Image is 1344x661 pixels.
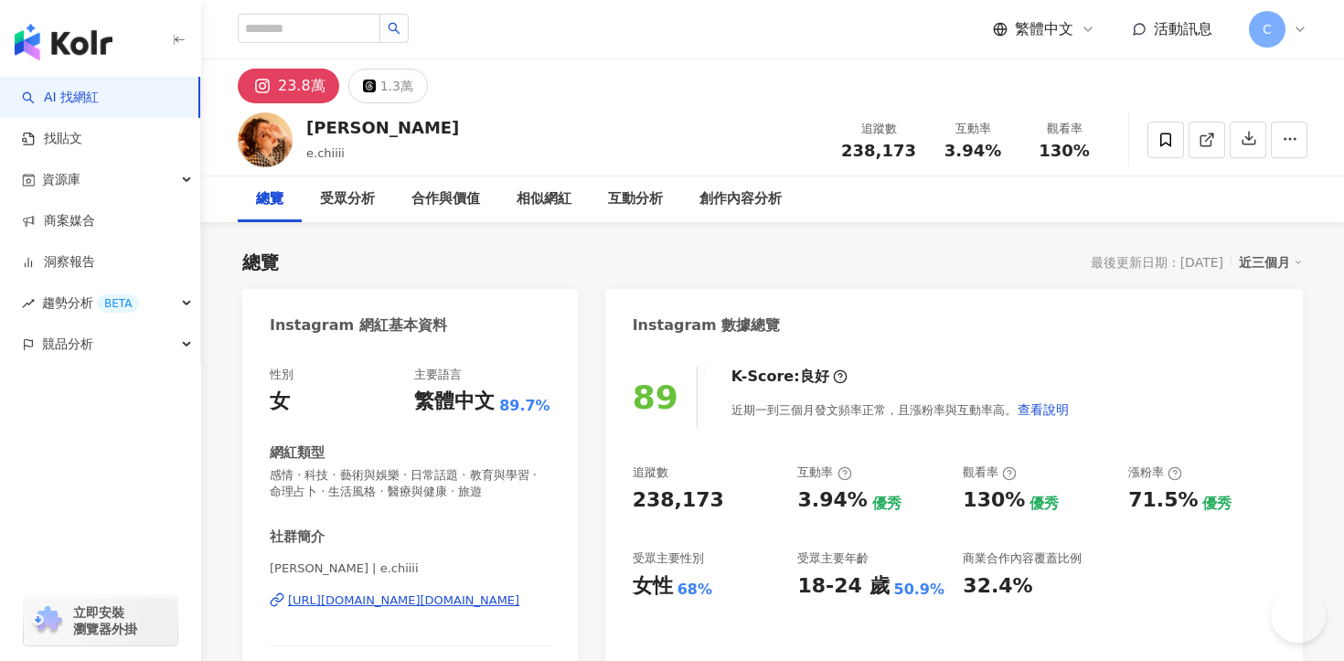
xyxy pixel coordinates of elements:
img: chrome extension [29,606,65,635]
div: 89 [633,378,678,416]
div: 追蹤數 [633,464,668,481]
span: 繁體中文 [1015,19,1073,39]
div: 互動分析 [608,188,663,210]
div: 網紅類型 [270,443,325,463]
div: 相似網紅 [517,188,571,210]
div: [PERSON_NAME] [306,116,459,139]
button: 查看說明 [1017,391,1070,428]
span: C [1263,19,1272,39]
div: 受眾主要性別 [633,550,704,567]
div: 優秀 [1202,494,1232,514]
span: 238,173 [841,141,916,160]
span: 130% [1039,142,1090,160]
iframe: Help Scout Beacon - Open [1271,588,1326,643]
div: 受眾分析 [320,188,375,210]
span: 活動訊息 [1154,20,1212,37]
div: 近期一到三個月發文頻率正常，且漲粉率與互動率高。 [731,391,1070,428]
span: 趨勢分析 [42,283,139,324]
div: 互動率 [938,120,1008,138]
span: 查看說明 [1018,402,1069,417]
div: 社群簡介 [270,528,325,547]
img: logo [15,24,112,60]
div: 創作內容分析 [699,188,782,210]
div: 良好 [800,367,829,387]
div: 主要語言 [414,367,462,383]
button: 1.3萬 [348,69,428,103]
div: 71.5% [1128,486,1198,515]
img: KOL Avatar [238,112,293,167]
div: 優秀 [872,494,901,514]
span: [PERSON_NAME] | e.chiiii [270,560,550,577]
div: 總覽 [242,250,279,275]
div: 女性 [633,572,673,601]
div: 商業合作內容覆蓋比例 [963,550,1082,567]
div: 優秀 [1029,494,1059,514]
div: BETA [97,294,139,313]
a: 找貼文 [22,130,82,148]
a: 商案媒合 [22,212,95,230]
span: rise [22,297,35,310]
div: 最後更新日期：[DATE] [1091,255,1223,270]
span: 競品分析 [42,324,93,365]
div: 觀看率 [963,464,1017,481]
div: 32.4% [963,572,1032,601]
div: 3.94% [797,486,867,515]
div: 238,173 [633,486,724,515]
div: 性別 [270,367,293,383]
a: 洞察報告 [22,253,95,272]
div: 觀看率 [1029,120,1099,138]
div: 互動率 [797,464,851,481]
div: 近三個月 [1239,251,1303,274]
div: Instagram 數據總覽 [633,315,781,336]
div: 追蹤數 [841,120,916,138]
a: chrome extension立即安裝 瀏覽器外掛 [24,596,177,645]
span: 感情 · 科技 · 藝術與娛樂 · 日常話題 · 教育與學習 · 命理占卜 · 生活風格 · 醫療與健康 · 旅遊 [270,467,550,500]
div: 漲粉率 [1128,464,1182,481]
div: Instagram 網紅基本資料 [270,315,447,336]
button: 23.8萬 [238,69,339,103]
span: e.chiiii [306,146,345,160]
div: 受眾主要年齡 [797,550,869,567]
div: K-Score : [731,367,848,387]
span: 立即安裝 瀏覽器外掛 [73,604,137,637]
div: 23.8萬 [278,73,325,99]
span: 3.94% [944,142,1001,160]
div: 68% [677,580,712,600]
div: 18-24 歲 [797,572,889,601]
a: [URL][DOMAIN_NAME][DOMAIN_NAME] [270,592,550,609]
div: 1.3萬 [380,73,413,99]
div: 繁體中文 [414,388,495,416]
div: 女 [270,388,290,416]
div: 50.9% [894,580,945,600]
div: [URL][DOMAIN_NAME][DOMAIN_NAME] [288,592,519,609]
span: 資源庫 [42,159,80,200]
span: search [388,22,400,35]
a: searchAI 找網紅 [22,89,99,107]
div: 130% [963,486,1025,515]
div: 合作與價值 [411,188,480,210]
div: 總覽 [256,188,283,210]
span: 89.7% [499,396,550,416]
